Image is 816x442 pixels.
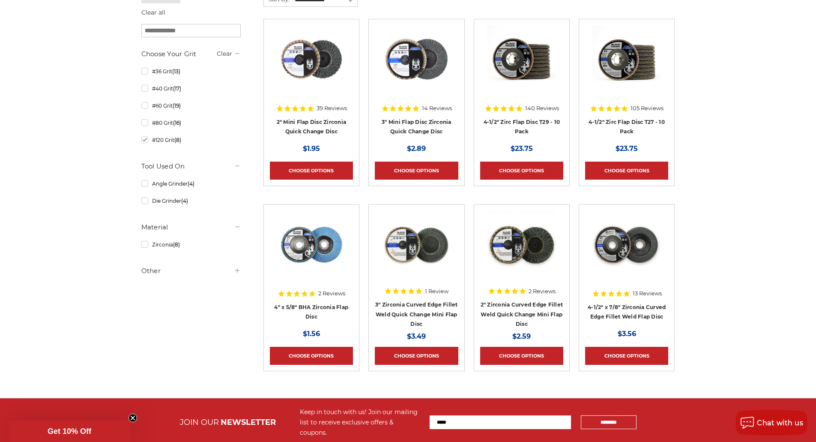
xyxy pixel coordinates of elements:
[141,222,241,232] h5: Material
[303,144,320,153] span: $1.95
[277,119,347,135] a: 2" Mini Flap Disc Zirconia Quick Change Disc
[141,176,241,191] a: Angle Grinder
[633,291,662,296] span: 13 Reviews
[375,25,458,108] a: BHA 3" Quick Change 60 Grit Flap Disc for Fine Grinding and Finishing
[480,347,563,365] a: Choose Options
[141,237,241,252] a: Zirconia
[588,304,666,320] a: 4-1/2" x 7/8" Zirconia Curved Edge Fillet Weld Flap Disc
[585,210,668,294] a: Black Hawk Abrasives 4.5 inch curved edge flap disc
[735,410,807,436] button: Chat with us
[180,418,219,427] span: JOIN OUR
[375,347,458,365] a: Choose Options
[375,210,458,294] a: BHA 3 inch quick change curved edge flap discs
[481,301,563,327] a: 2" Zirconia Curved Edge Fillet Weld Quick Change Mini Flap Disc
[589,119,665,135] a: 4-1/2" Zirc Flap Disc T27 - 10 Pack
[141,161,241,171] h5: Tool Used On
[618,330,636,338] span: $3.56
[270,162,353,180] a: Choose Options
[487,210,556,279] img: BHA 2 inch mini curved edge quick change flap discs
[317,105,347,111] span: 39 Reviews
[375,301,458,327] a: 3" Zirconia Curved Edge Fillet Weld Quick Change Mini Flap Disc
[141,115,241,130] a: #80 Grit
[173,241,180,248] span: (8)
[303,330,320,338] span: $1.56
[407,144,426,153] span: $2.89
[141,98,241,113] a: #60 Grit
[174,137,181,143] span: (8)
[217,50,232,57] a: Clear
[181,198,188,204] span: (4)
[173,102,181,109] span: (19)
[484,119,560,135] a: 4-1/2" Zirc Flap Disc T29 - 10 Pack
[141,81,241,96] a: #40 Grit
[631,105,664,111] span: 105 Reviews
[757,419,803,427] span: Chat with us
[480,210,563,294] a: BHA 2 inch mini curved edge quick change flap discs
[585,25,668,108] a: Black Hawk 4-1/2" x 7/8" Flap Disc Type 27 - 10 Pack
[382,119,451,135] a: 3" Mini Flap Disc Zirconia Quick Change Disc
[382,210,451,279] img: BHA 3 inch quick change curved edge flap discs
[188,180,194,187] span: (4)
[141,64,241,79] a: #36 Grit
[141,132,241,147] a: #120 Grit
[480,25,563,108] a: 4.5" Black Hawk Zirconia Flap Disc 10 Pack
[141,9,165,16] a: Clear all
[141,193,241,208] a: Die Grinder
[277,25,346,94] img: Black Hawk Abrasives 2-inch Zirconia Flap Disc with 60 Grit Zirconia for Smooth Finishing
[529,289,556,294] span: 2 Reviews
[274,304,348,320] a: 4" x 5/8" BHA Zirconia Flap Disc
[592,210,661,279] img: Black Hawk Abrasives 4.5 inch curved edge flap disc
[48,427,91,436] span: Get 10% Off
[129,414,137,422] button: Close teaser
[511,144,533,153] span: $23.75
[480,162,563,180] a: Choose Options
[382,25,451,94] img: BHA 3" Quick Change 60 Grit Flap Disc for Fine Grinding and Finishing
[277,210,346,279] img: 4-inch BHA Zirconia flap disc with 40 grit designed for aggressive metal sanding and grinding
[512,332,531,340] span: $2.59
[487,25,556,94] img: 4.5" Black Hawk Zirconia Flap Disc 10 Pack
[422,105,452,111] span: 14 Reviews
[585,162,668,180] a: Choose Options
[173,85,181,92] span: (17)
[172,68,180,75] span: (13)
[616,144,638,153] span: $23.75
[585,347,668,365] a: Choose Options
[270,347,353,365] a: Choose Options
[318,291,345,296] span: 2 Reviews
[592,25,661,94] img: Black Hawk 4-1/2" x 7/8" Flap Disc Type 27 - 10 Pack
[525,105,559,111] span: 140 Reviews
[375,162,458,180] a: Choose Options
[173,120,181,126] span: (16)
[221,418,276,427] span: NEWSLETTER
[9,421,130,442] div: Get 10% OffClose teaser
[141,49,241,59] h5: Choose Your Grit
[425,289,448,294] span: 1 Review
[300,407,421,438] div: Keep in touch with us! Join our mailing list to receive exclusive offers & coupons.
[270,25,353,108] a: Black Hawk Abrasives 2-inch Zirconia Flap Disc with 60 Grit Zirconia for Smooth Finishing
[407,332,426,340] span: $3.49
[270,210,353,294] a: 4-inch BHA Zirconia flap disc with 40 grit designed for aggressive metal sanding and grinding
[141,266,241,276] h5: Other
